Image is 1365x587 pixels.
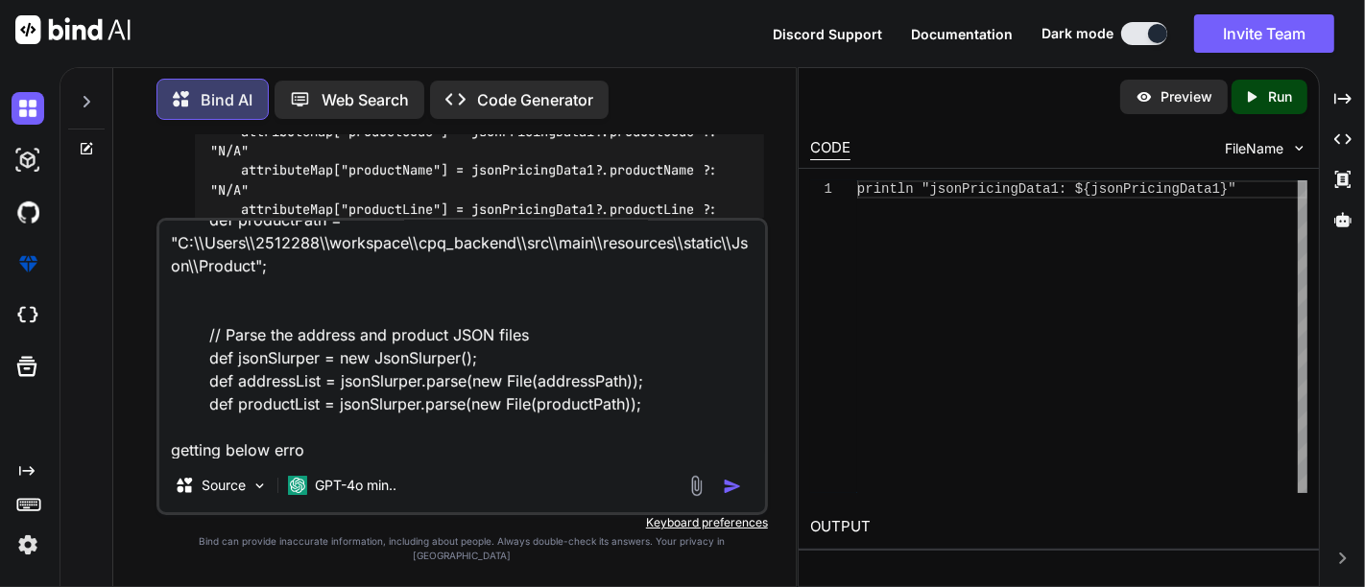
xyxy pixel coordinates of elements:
[210,102,725,297] code: if (jsonPricingData1) { attributeMap["productCode"] = jsonPricingData1?.productCode ?: "N/A" attr...
[1194,14,1334,53] button: Invite Team
[202,476,246,495] p: Source
[201,88,252,111] p: Bind AI
[1225,139,1283,158] span: FileName
[12,528,44,561] img: settings
[1136,88,1153,106] img: preview
[1161,87,1212,106] p: Preview
[773,26,882,42] span: Discord Support
[251,478,268,494] img: Pick Models
[723,477,742,496] img: icon
[15,15,131,44] img: Bind AI
[810,180,832,199] div: 1
[477,88,593,111] p: Code Generator
[685,475,707,497] img: attachment
[12,144,44,176] img: darkAi-studio
[156,515,768,530] p: Keyboard preferences
[12,247,44,280] img: premium
[1268,87,1292,106] p: Run
[288,476,307,495] img: GPT-4o mini
[12,92,44,125] img: darkChat
[1291,140,1307,156] img: chevron down
[12,299,44,332] img: cloudideIcon
[911,24,1013,44] button: Documentation
[315,476,396,495] p: GPT-4o min..
[159,221,765,458] textarea: try { // Define the paths for address and product JSON files def addressPath = "C:\\Users\\251228...
[1042,24,1114,43] span: Dark mode
[799,505,1319,550] h2: OUTPUT
[156,534,768,563] p: Bind can provide inaccurate information, including about people. Always double-check its answers....
[911,26,1013,42] span: Documentation
[810,137,850,160] div: CODE
[322,88,409,111] p: Web Search
[12,196,44,228] img: githubDark
[773,24,882,44] button: Discord Support
[857,181,1236,197] span: println "jsonPricingData1: ${jsonPricingData1}"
